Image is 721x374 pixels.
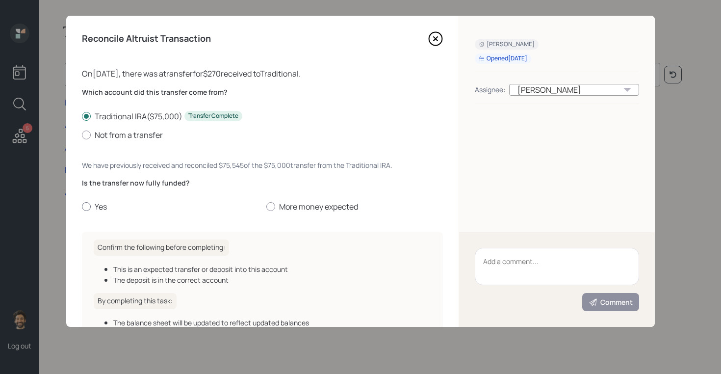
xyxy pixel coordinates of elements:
[582,293,639,311] button: Comment
[113,264,431,274] div: This is an expected transfer or deposit into this account
[82,33,211,44] h4: Reconcile Altruist Transaction
[509,84,639,96] div: [PERSON_NAME]
[82,87,443,97] label: Which account did this transfer come from?
[188,112,238,120] div: Transfer Complete
[113,318,431,328] div: The balance sheet will be updated to reflect updated balances
[82,160,443,170] div: We have previously received and reconciled $75,545 of the $75,000 transfer from the Traditional I...
[82,178,443,188] label: Is the transfer now fully funded?
[589,297,633,307] div: Comment
[82,130,443,140] label: Not from a transfer
[94,240,229,256] h6: Confirm the following before completing:
[82,201,258,212] label: Yes
[479,40,535,49] div: [PERSON_NAME]
[82,68,443,80] div: On [DATE] , there was a transfer for $270 received to Traditional .
[479,54,527,63] div: Opened [DATE]
[475,84,505,95] div: Assignee:
[113,275,431,285] div: The deposit is in the correct account
[94,293,177,309] h6: By completing this task:
[266,201,443,212] label: More money expected
[82,111,443,122] label: Traditional IRA ( $75,000 )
